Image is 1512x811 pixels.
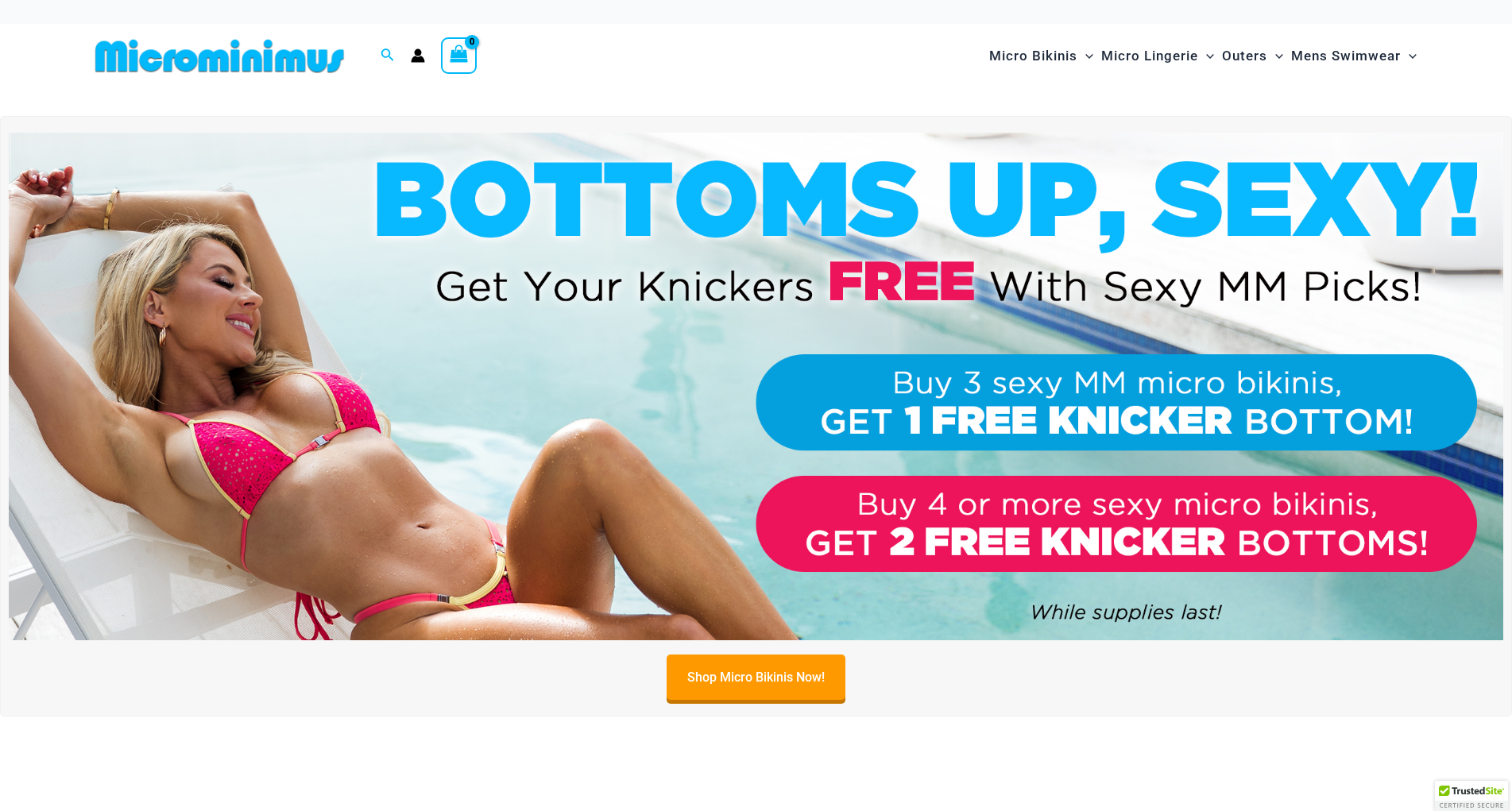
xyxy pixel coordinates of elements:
a: Search icon link [381,46,395,66]
span: Menu Toggle [1401,36,1417,76]
span: Menu Toggle [1077,36,1093,76]
span: Micro Lingerie [1101,36,1198,76]
span: Menu Toggle [1267,36,1283,76]
a: Mens SwimwearMenu ToggleMenu Toggle [1287,32,1421,80]
img: Buy 3 or 4 Bikinis Get Free Knicker Promo [9,133,1503,640]
span: Mens Swimwear [1291,36,1401,76]
div: TrustedSite Certified [1435,781,1508,811]
a: Shop Micro Bikinis Now! [667,655,845,700]
nav: Site Navigation [983,29,1424,83]
img: MM SHOP LOGO FLAT [89,38,350,74]
span: Outers [1222,36,1267,76]
a: Micro BikinisMenu ToggleMenu Toggle [985,32,1097,80]
a: Micro LingerieMenu ToggleMenu Toggle [1097,32,1218,80]
span: Menu Toggle [1198,36,1214,76]
a: OutersMenu ToggleMenu Toggle [1218,32,1287,80]
a: View Shopping Cart, empty [441,37,478,74]
span: Micro Bikinis [989,36,1077,76]
a: Account icon link [411,48,425,63]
